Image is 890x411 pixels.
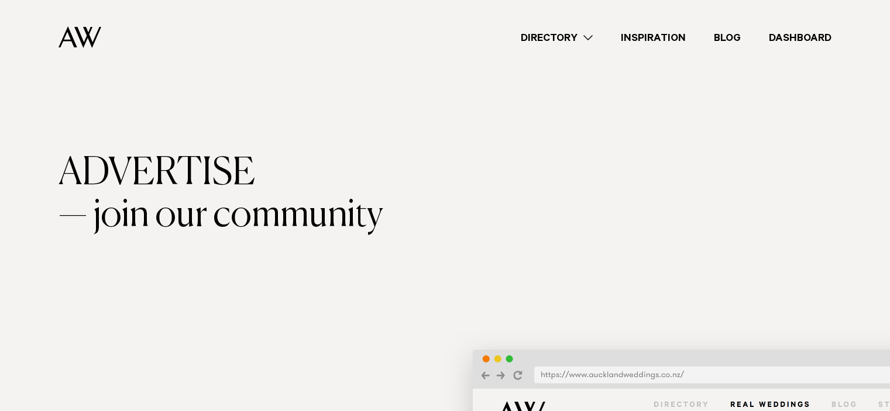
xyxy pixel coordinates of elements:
[59,153,831,195] div: Advertise
[59,195,87,237] span: —
[700,30,755,46] a: Blog
[607,30,700,46] a: Inspiration
[59,26,101,48] img: Auckland Weddings Logo
[93,195,383,237] span: join our community
[507,30,607,46] a: Directory
[755,30,846,46] a: Dashboard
